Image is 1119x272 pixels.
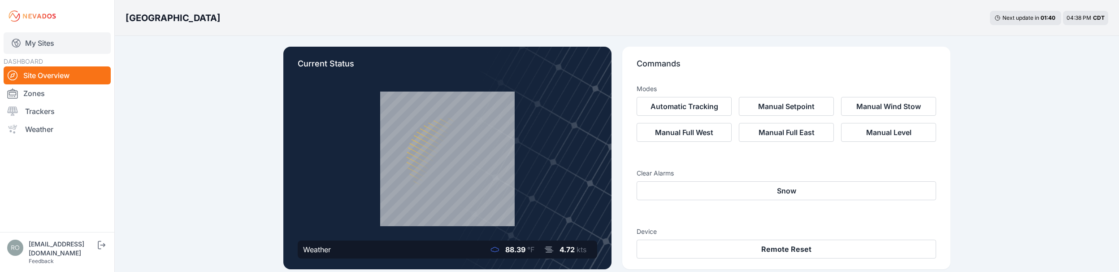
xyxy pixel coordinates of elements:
p: Current Status [298,57,597,77]
span: DASHBOARD [4,57,43,65]
a: Zones [4,84,111,102]
button: Manual Wind Stow [841,97,936,116]
button: Manual Full East [739,123,834,142]
a: Weather [4,120,111,138]
button: Remote Reset [637,240,936,259]
div: Weather [303,244,331,255]
button: Manual Full West [637,123,732,142]
img: rono@prim.com [7,240,23,256]
button: Manual Level [841,123,936,142]
h3: Device [637,227,936,236]
span: 88.39 [505,245,525,254]
h3: Clear Alarms [637,169,936,178]
div: [EMAIL_ADDRESS][DOMAIN_NAME] [29,240,96,258]
a: Trackers [4,102,111,120]
img: Nevados [7,9,57,23]
h3: Modes [637,84,657,93]
button: Manual Setpoint [739,97,834,116]
a: Feedback [29,258,54,264]
a: My Sites [4,32,111,54]
button: Automatic Tracking [637,97,732,116]
span: kts [577,245,586,254]
span: 04:38 PM [1067,14,1091,21]
p: Commands [637,57,936,77]
span: °F [527,245,534,254]
span: 4.72 [559,245,575,254]
span: Next update in [1002,14,1039,21]
h3: [GEOGRAPHIC_DATA] [126,12,221,24]
div: 01 : 40 [1041,14,1057,22]
nav: Breadcrumb [126,6,221,30]
button: Snow [637,181,936,200]
a: Site Overview [4,66,111,84]
span: CDT [1093,14,1105,21]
